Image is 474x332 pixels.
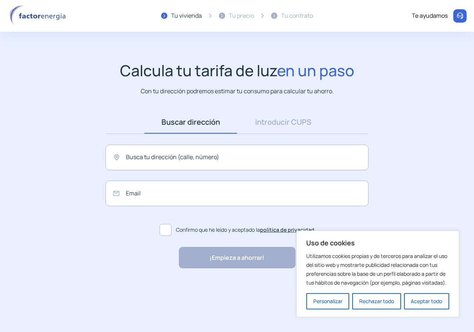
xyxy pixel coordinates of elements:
[176,226,314,234] span: Confirmo que he leído y aceptado la
[306,293,349,309] button: Personalizar
[281,11,313,21] div: Tu contrato
[296,231,459,317] div: Uso de cookies
[260,226,314,233] a: política de privacidad
[141,87,334,96] p: Con tu dirección podremos estimar tu consumo para calcular tu ahorro.
[171,11,202,21] div: Tu vivienda
[306,238,449,247] p: Uso de cookies
[237,111,330,134] a: Introducir CUPS
[229,11,254,21] div: Tu precio
[277,60,354,81] span: en un paso
[456,12,464,20] img: llamar
[120,61,354,80] h1: Calcula tu tarifa de luz
[404,293,449,309] button: Aceptar todo
[412,11,448,21] div: Te ayudamos
[144,111,237,134] a: Buscar dirección
[306,252,449,287] p: Utilizamos cookies propias y de terceros para analizar el uso del sitio web y mostrarte publicida...
[7,5,70,27] img: logo factor
[352,293,401,309] button: Rechazar todo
